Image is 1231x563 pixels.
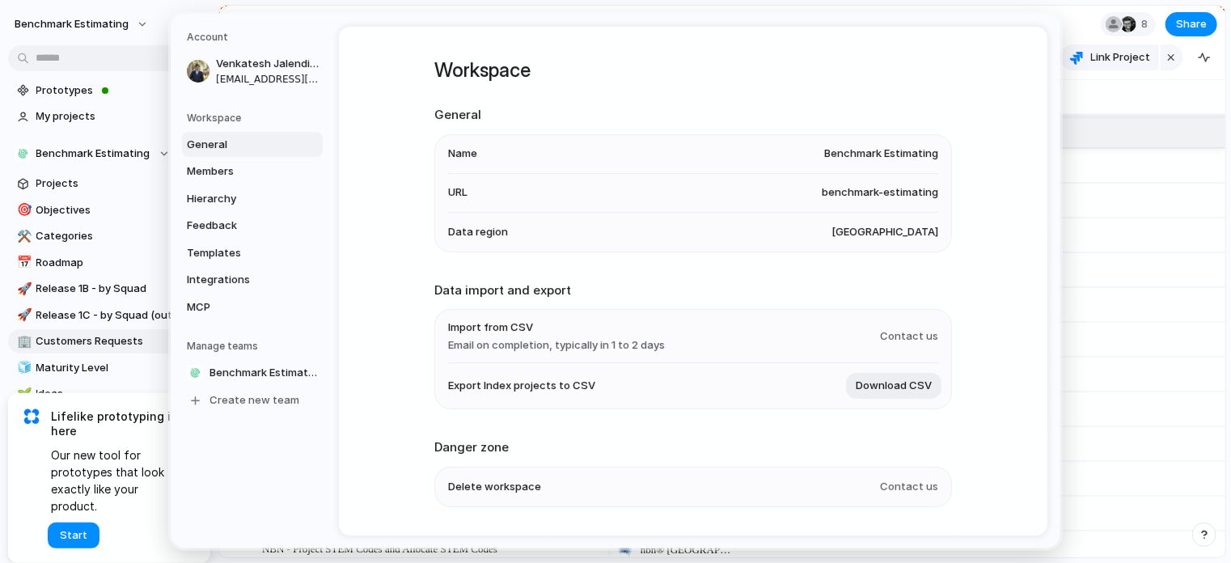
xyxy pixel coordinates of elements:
span: [GEOGRAPHIC_DATA] [831,224,938,240]
span: Export Index projects to CSV [448,379,595,395]
a: Members [182,159,323,184]
span: Contact us [880,328,938,345]
a: Benchmark Estimating [182,360,324,386]
h2: General [434,106,952,125]
span: Contact us [880,479,938,495]
a: Create new team [182,387,324,413]
span: Name [448,146,477,163]
h1: Workspace [434,56,952,85]
a: General [182,132,323,158]
span: Email on completion, typically in 1 to 2 days [448,337,665,353]
a: MCP [182,294,323,320]
span: Benchmark Estimating [824,146,938,163]
span: General [187,137,290,153]
span: [EMAIL_ADDRESS][DOMAIN_NAME] [216,72,319,87]
span: Data region [448,224,508,240]
span: benchmark-estimating [822,185,938,201]
h5: Manage teams [187,339,323,353]
span: Download CSV [856,379,932,395]
h5: Workspace [187,111,323,125]
button: Download CSV [846,373,941,399]
span: Venkatesh Jalendiran [216,56,319,72]
span: Delete workspace [448,479,541,495]
a: Feedback [182,213,323,239]
span: Create new team [209,393,299,409]
a: Hierarchy [182,186,323,212]
span: MCP [187,299,290,315]
span: Hierarchy [187,191,290,207]
span: Import from CSV [448,320,665,336]
span: Templates [187,245,290,261]
h2: Danger zone [434,438,952,457]
h2: Data import and export [434,281,952,300]
span: Benchmark Estimating [209,366,319,382]
a: Integrations [182,267,323,293]
h5: Account [187,30,323,44]
a: Venkatesh Jalendiran[EMAIL_ADDRESS][DOMAIN_NAME] [182,51,323,91]
span: URL [448,185,467,201]
span: Integrations [187,272,290,288]
a: Templates [182,240,323,266]
span: Feedback [187,218,290,234]
span: Members [187,163,290,180]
